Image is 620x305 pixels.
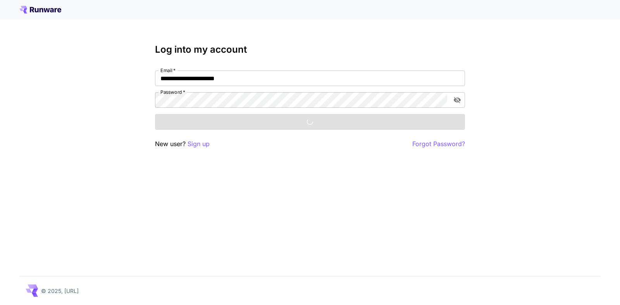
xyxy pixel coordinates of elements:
[155,44,465,55] h3: Log into my account
[188,139,210,149] button: Sign up
[450,93,464,107] button: toggle password visibility
[160,89,185,95] label: Password
[155,139,210,149] p: New user?
[160,67,176,74] label: Email
[412,139,465,149] button: Forgot Password?
[41,287,79,295] p: © 2025, [URL]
